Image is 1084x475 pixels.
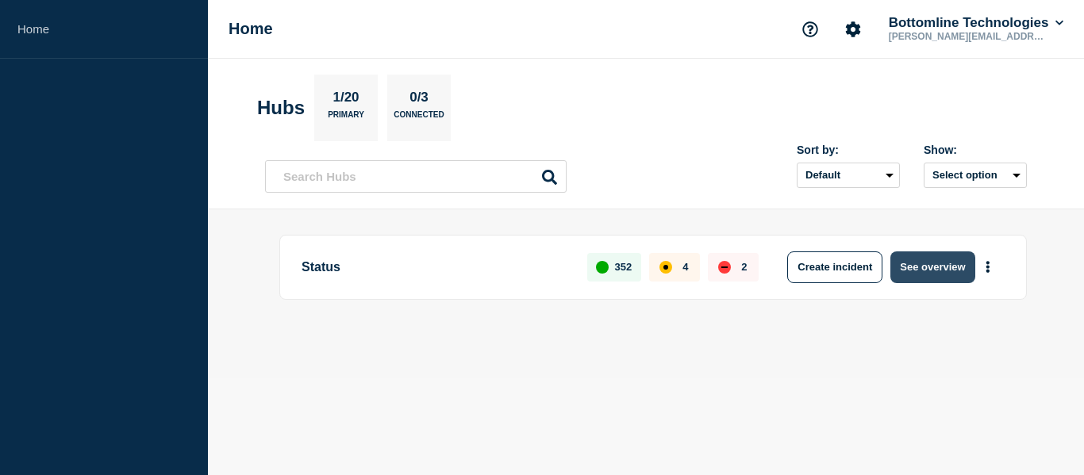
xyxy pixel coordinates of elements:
[886,15,1067,31] button: Bottomline Technologies
[659,261,672,274] div: affected
[302,251,569,283] p: Status
[924,163,1027,188] button: Select option
[794,13,827,46] button: Support
[836,13,870,46] button: Account settings
[328,110,364,127] p: Primary
[682,261,688,273] p: 4
[797,163,900,188] select: Sort by
[327,90,365,110] p: 1/20
[596,261,609,274] div: up
[404,90,435,110] p: 0/3
[394,110,444,127] p: Connected
[741,261,747,273] p: 2
[797,144,900,156] div: Sort by:
[718,261,731,274] div: down
[257,97,305,119] h2: Hubs
[924,144,1027,156] div: Show:
[890,251,974,283] button: See overview
[978,252,998,282] button: More actions
[615,261,632,273] p: 352
[787,251,882,283] button: Create incident
[229,20,273,38] h1: Home
[265,160,567,193] input: Search Hubs
[886,31,1051,42] p: [PERSON_NAME][EMAIL_ADDRESS][PERSON_NAME][DOMAIN_NAME]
